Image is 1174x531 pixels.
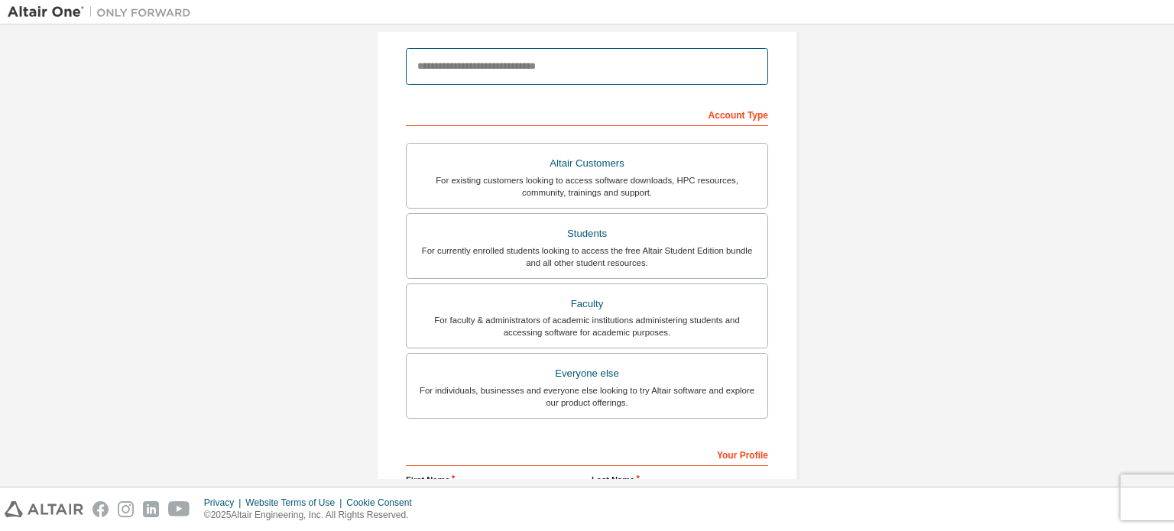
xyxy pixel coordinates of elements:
img: youtube.svg [168,501,190,517]
div: For faculty & administrators of academic institutions administering students and accessing softwa... [416,314,758,338]
img: Altair One [8,5,199,20]
div: Everyone else [416,363,758,384]
div: Students [416,223,758,244]
div: Your Profile [406,442,768,466]
img: instagram.svg [118,501,134,517]
img: linkedin.svg [143,501,159,517]
p: © 2025 Altair Engineering, Inc. All Rights Reserved. [204,509,421,522]
div: For currently enrolled students looking to access the free Altair Student Edition bundle and all ... [416,244,758,269]
div: Cookie Consent [346,497,420,509]
img: facebook.svg [92,501,109,517]
div: Altair Customers [416,153,758,174]
div: For existing customers looking to access software downloads, HPC resources, community, trainings ... [416,174,758,199]
label: Last Name [592,474,768,486]
img: altair_logo.svg [5,501,83,517]
div: For individuals, businesses and everyone else looking to try Altair software and explore our prod... [416,384,758,409]
div: Website Terms of Use [245,497,346,509]
div: Account Type [406,102,768,126]
label: First Name [406,474,582,486]
div: Privacy [204,497,245,509]
div: Faculty [416,293,758,315]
